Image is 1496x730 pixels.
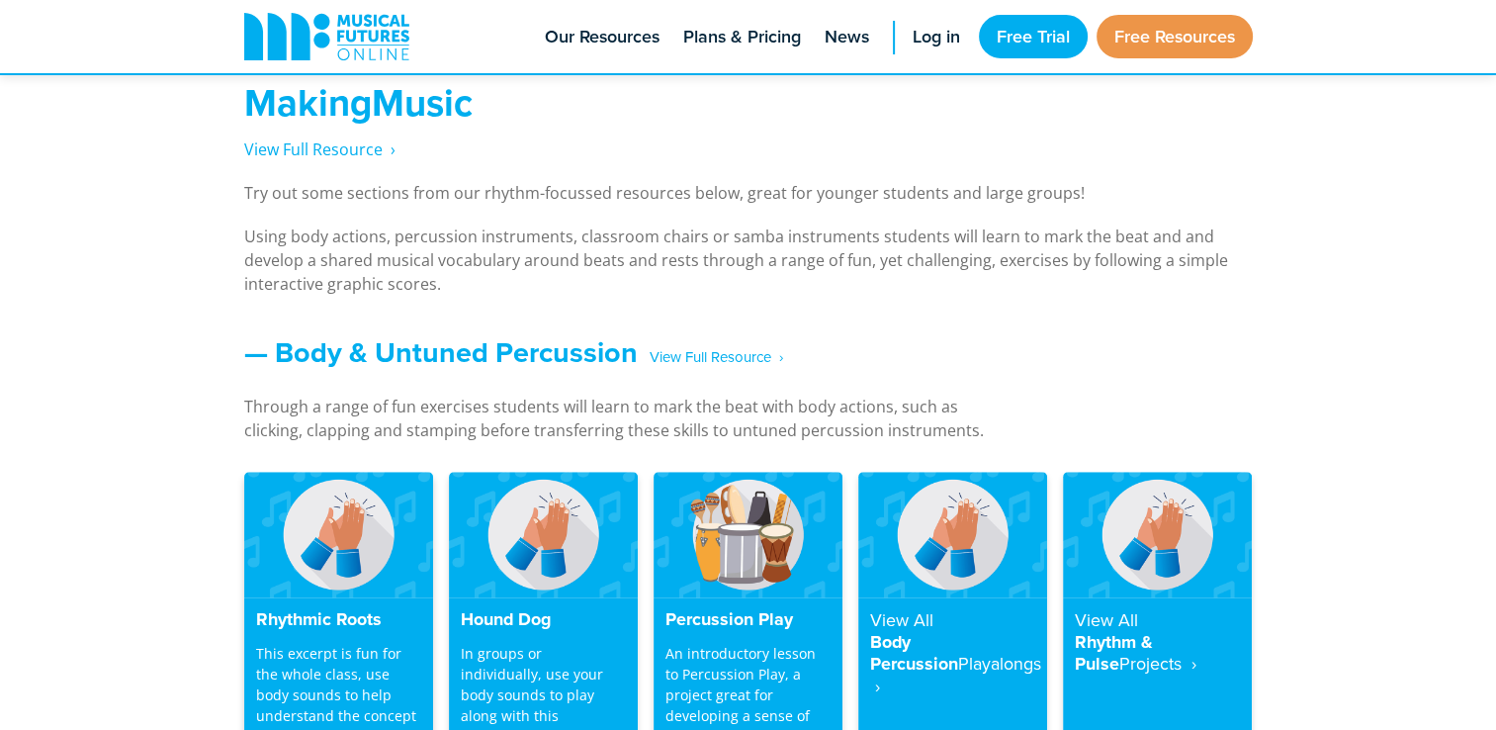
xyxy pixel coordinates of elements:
[244,331,783,373] a: — Body & Untuned Percussion‎ ‎ ‎ View Full Resource‎‏‏‎ ‎ ›
[1097,15,1253,58] a: Free Resources
[870,609,1035,697] h4: Body Percussion
[244,395,1015,442] p: Through a range of fun exercises students will learn to mark the beat with body actions, such as ...
[244,225,1253,296] p: Using body actions, percussion instruments, classroom chairs or samba instruments students will l...
[244,138,396,160] span: View Full Resource‎‏‏‎ ‎ ›
[256,609,421,631] h4: Rhythmic Roots
[665,609,831,631] h4: Percussion Play
[870,607,933,632] strong: View All
[683,24,801,50] span: Plans & Pricing
[913,24,960,50] span: Log in
[638,340,783,375] span: ‎ ‎ ‎ View Full Resource‎‏‏‎ ‎ ›
[244,181,1253,205] p: Try out some sections from our rhythm-focussed resources below, great for younger students and la...
[1075,609,1240,676] h4: Rhythm & Pulse
[825,24,869,50] span: News
[244,138,396,161] a: View Full Resource‎‏‏‎ ‎ ›
[461,609,626,631] h4: Hound Dog
[979,15,1088,58] a: Free Trial
[545,24,660,50] span: Our Resources
[1119,651,1196,676] strong: Projects ‎ ›
[870,651,1041,698] strong: Playalongs ‎ ›
[244,75,473,130] strong: MakingMusic
[1075,607,1138,632] strong: View All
